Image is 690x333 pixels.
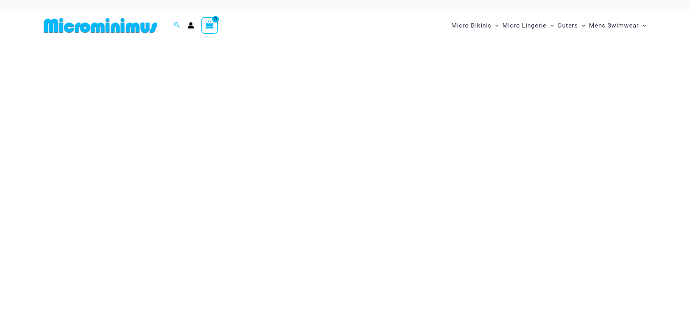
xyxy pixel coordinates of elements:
[502,16,547,35] span: Micro Lingerie
[589,16,639,35] span: Mens Swimwear
[557,16,578,35] span: Outers
[449,14,501,37] a: Micro BikinisMenu ToggleMenu Toggle
[188,22,194,29] a: Account icon link
[451,16,492,35] span: Micro Bikinis
[492,16,499,35] span: Menu Toggle
[639,16,646,35] span: Menu Toggle
[174,21,180,30] a: Search icon link
[201,17,218,34] a: View Shopping Cart, empty
[578,16,585,35] span: Menu Toggle
[547,16,554,35] span: Menu Toggle
[448,13,649,38] nav: Site Navigation
[556,14,587,37] a: OutersMenu ToggleMenu Toggle
[587,14,648,37] a: Mens SwimwearMenu ToggleMenu Toggle
[501,14,556,37] a: Micro LingerieMenu ToggleMenu Toggle
[41,17,160,34] img: MM SHOP LOGO FLAT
